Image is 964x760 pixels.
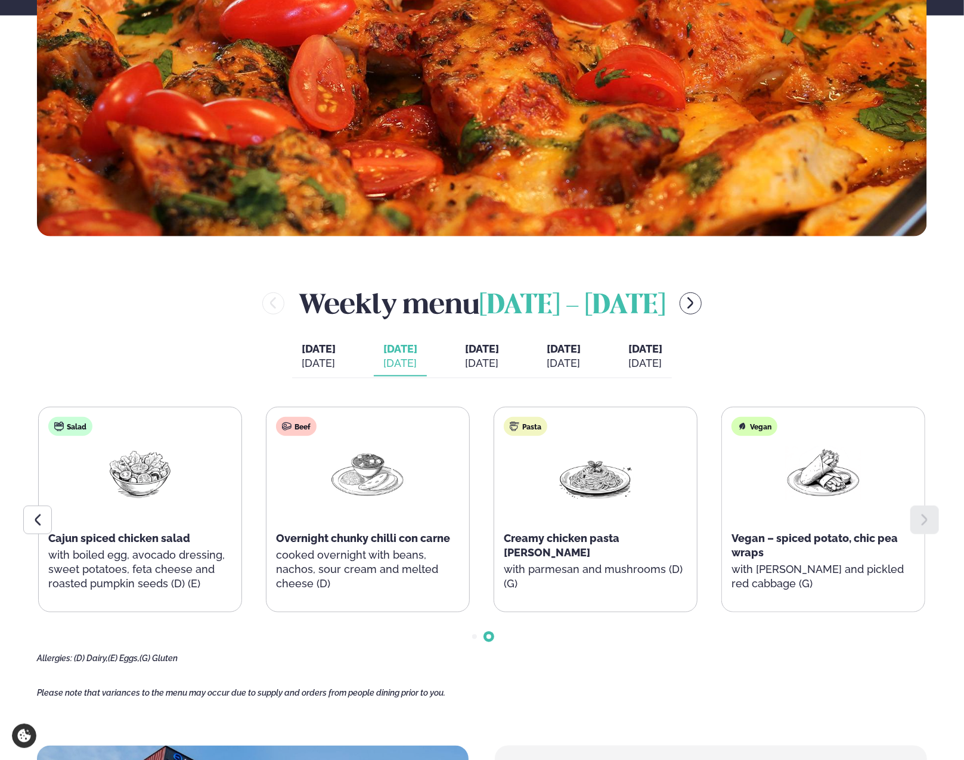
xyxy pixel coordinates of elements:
[37,688,445,697] span: Please note that variances to the menu may occur due to supply and orders from people dining prio...
[680,292,702,314] button: menu-btn-right
[737,422,747,431] img: Vegan.svg
[465,356,499,370] div: [DATE]
[276,548,460,591] p: cooked overnight with beans, nachos, sour cream and melted cheese (D)
[262,292,284,314] button: menu-btn-left
[619,337,672,376] button: [DATE] [DATE]
[547,342,581,355] span: [DATE]
[731,532,898,559] span: Vegan – spiced potato, chic pea wraps
[731,562,915,591] p: with [PERSON_NAME] and pickled red cabbage (G)
[330,446,406,501] img: Curry-Rice-Naan.png
[504,532,619,559] span: Creamy chicken pasta [PERSON_NAME]
[455,337,509,376] button: [DATE] [DATE]
[383,356,417,370] div: [DATE]
[54,422,64,431] img: salad.svg
[48,548,232,591] p: with boiled egg, avocado dressing, sweet potatoes, feta cheese and roasted pumpkin seeds (D) (E)
[504,562,687,591] p: with parmesan and mushrooms (D) (G)
[282,422,292,431] img: beef.svg
[537,337,590,376] button: [DATE] [DATE]
[510,422,519,431] img: pasta.svg
[48,417,92,436] div: Salad
[102,446,178,501] img: Salad.png
[276,417,317,436] div: Beef
[479,293,665,319] span: [DATE] - [DATE]
[12,724,36,748] a: Cookie settings
[628,356,662,370] div: [DATE]
[465,342,499,355] span: [DATE]
[628,342,662,355] span: [DATE]
[731,417,777,436] div: Vegan
[299,284,665,323] h2: Weekly menu
[74,653,108,663] span: (D) Dairy,
[37,653,72,663] span: Allergies:
[472,634,477,639] span: Go to slide 1
[374,337,427,376] button: [DATE] [DATE]
[785,446,861,501] img: Wraps.png
[302,342,336,355] span: [DATE]
[547,356,581,370] div: [DATE]
[302,356,336,370] div: [DATE]
[48,532,190,544] span: Cajun spiced chicken salad
[108,653,140,663] span: (E) Eggs,
[504,417,547,436] div: Pasta
[140,653,178,663] span: (G) Gluten
[383,342,417,356] span: [DATE]
[276,532,450,544] span: Overnight chunky chilli con carne
[486,634,491,639] span: Go to slide 2
[557,446,634,501] img: Spagetti.png
[292,337,345,376] button: [DATE] [DATE]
